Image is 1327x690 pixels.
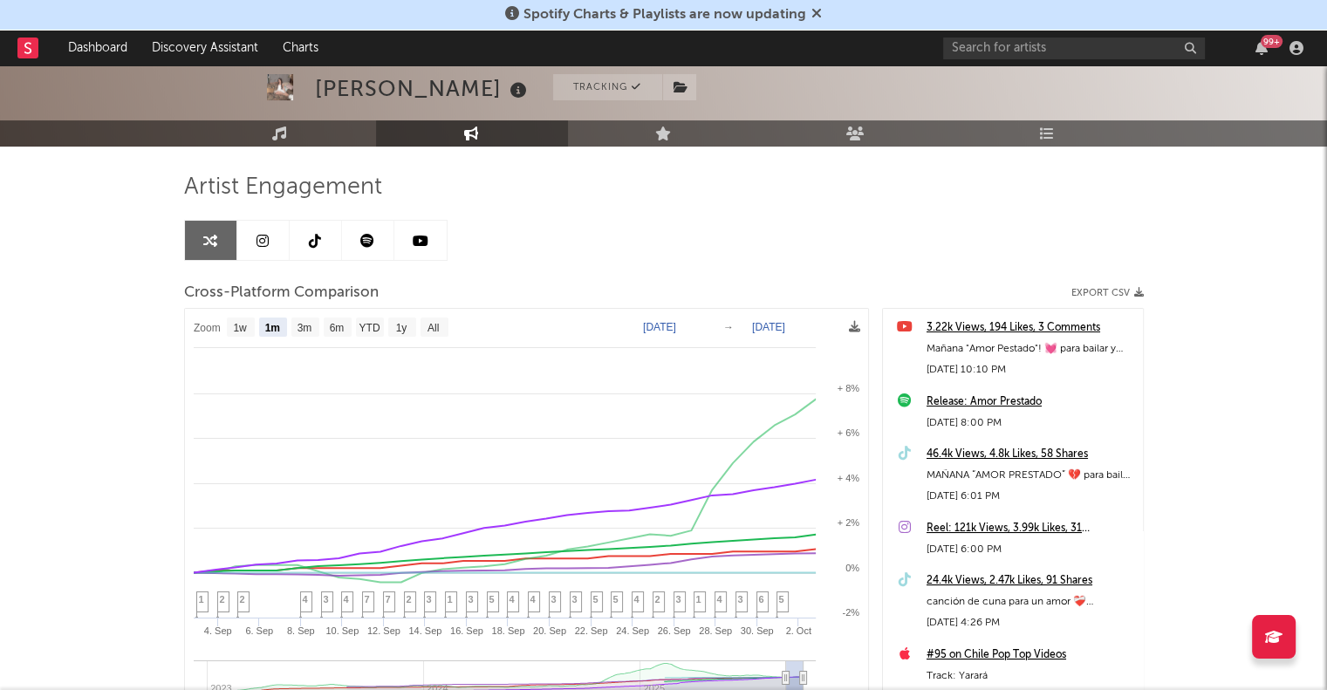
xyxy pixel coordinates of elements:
text: 1y [395,322,407,334]
a: Dashboard [56,31,140,65]
span: 2 [240,594,245,605]
div: [DATE] 6:01 PM [927,486,1134,507]
span: 5 [779,594,784,605]
text: 12. Sep [366,625,400,636]
span: 3 [324,594,329,605]
a: Charts [270,31,331,65]
span: 2 [220,594,225,605]
span: 3 [551,594,557,605]
span: 3 [676,594,681,605]
text: + 4% [837,473,859,483]
span: Artist Engagement [184,177,382,198]
text: 6m [329,322,344,334]
text: Zoom [194,322,221,334]
span: 3 [469,594,474,605]
button: Export CSV [1071,288,1144,298]
text: 6. Sep [245,625,273,636]
a: 46.4k Views, 4.8k Likes, 58 Shares [927,444,1134,465]
div: [PERSON_NAME] [315,74,531,103]
text: 20. Sep [533,625,566,636]
div: Mañana "Amor Pestado"! 💓 para bailar y dedicar. #yamisafdie #manuelturizo #estreno [927,338,1134,359]
text: 26. Sep [657,625,690,636]
span: 2 [407,594,412,605]
div: [DATE] 6:00 PM [927,539,1134,560]
span: 7 [365,594,370,605]
div: MAÑANA “AMOR PRESTADO” 💔 para bailar y dedicar 🫶🏻 ya está el estreno en Youtube!! #nuevamusica #y... [927,465,1134,486]
span: Dismiss [811,8,822,22]
span: 1 [448,594,453,605]
text: → [723,321,734,333]
text: + 8% [837,383,859,393]
div: [DATE] 4:26 PM [927,612,1134,633]
text: 16. Sep [449,625,482,636]
text: + 6% [837,427,859,438]
span: 4 [344,594,349,605]
text: 10. Sep [325,625,359,636]
text: 4. Sep [203,625,231,636]
span: 4 [634,594,640,605]
span: 5 [489,594,495,605]
span: 4 [303,594,308,605]
button: 99+ [1255,41,1268,55]
span: 4 [510,594,515,605]
span: 1 [696,594,701,605]
a: Reel: 121k Views, 3.99k Likes, 31 Comments [927,518,1134,539]
a: Discovery Assistant [140,31,270,65]
text: [DATE] [643,321,676,333]
a: Release: Amor Prestado [927,392,1134,413]
text: 8. Sep [286,625,314,636]
text: 1w [233,322,247,334]
text: All [427,322,438,334]
span: 3 [572,594,578,605]
text: 0% [845,563,859,573]
div: canción de cuna para un amor ❤️‍🩹 #nuevamusica #yamisafdie #canciondeamor #canciondecuna [927,591,1134,612]
button: Tracking [553,74,662,100]
text: 22. Sep [574,625,607,636]
text: 14. Sep [408,625,441,636]
span: 3 [427,594,432,605]
span: 3 [738,594,743,605]
span: 6 [759,594,764,605]
span: 2 [655,594,660,605]
span: 1 [199,594,204,605]
span: 5 [613,594,619,605]
div: Track: Yarará [927,666,1134,687]
div: [DATE] 8:00 PM [927,413,1134,434]
a: 24.4k Views, 2.47k Likes, 91 Shares [927,570,1134,591]
text: 3m [297,322,311,334]
text: [DATE] [752,321,785,333]
a: 3.22k Views, 194 Likes, 3 Comments [927,318,1134,338]
text: + 2% [837,517,859,528]
text: 2. Oct [785,625,811,636]
div: [DATE] 10:10 PM [927,359,1134,380]
div: 99 + [1261,35,1283,48]
input: Search for artists [943,38,1205,59]
text: -2% [842,607,859,618]
span: Cross-Platform Comparison [184,283,379,304]
a: #95 on Chile Pop Top Videos [927,645,1134,666]
span: 5 [593,594,599,605]
span: Spotify Charts & Playlists are now updating [523,8,806,22]
span: 7 [386,594,391,605]
span: 4 [717,594,722,605]
text: 30. Sep [740,625,773,636]
text: 24. Sep [616,625,649,636]
text: 18. Sep [491,625,524,636]
text: 1m [264,322,279,334]
span: 4 [530,594,536,605]
text: YTD [359,322,380,334]
text: 28. Sep [699,625,732,636]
